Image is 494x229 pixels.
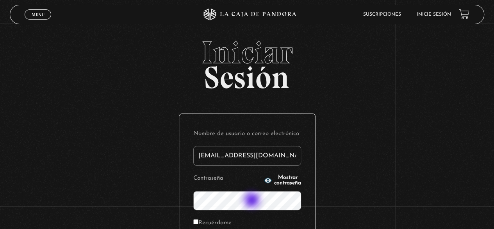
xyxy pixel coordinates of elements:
[10,37,484,87] h2: Sesión
[363,12,401,17] a: Suscripciones
[10,37,484,68] span: Iniciar
[193,128,301,140] label: Nombre de usuario o correo electrónico
[32,12,45,17] span: Menu
[193,219,198,224] input: Recuérdame
[193,173,262,185] label: Contraseña
[274,175,301,186] span: Mostrar contraseña
[264,175,301,186] button: Mostrar contraseña
[459,9,469,20] a: View your shopping cart
[417,12,451,17] a: Inicie sesión
[29,18,47,24] span: Cerrar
